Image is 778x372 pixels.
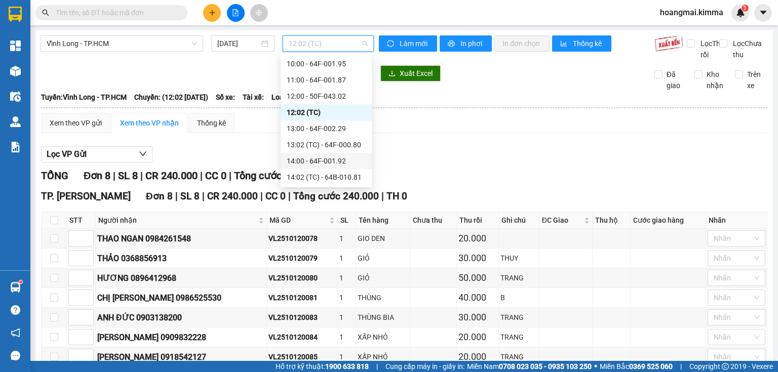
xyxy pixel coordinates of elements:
span: TH 0 [386,190,407,202]
span: CR 240.000 [207,190,258,202]
sup: 1 [19,280,22,283]
span: notification [11,328,20,338]
div: THÙNG BIA [358,312,408,323]
div: 14:02 (TC) - 64B-010.81 [287,172,366,183]
div: Nhãn [709,215,764,226]
td: VL2510120083 [267,308,338,327]
button: In đơn chọn [494,35,550,52]
strong: 0708 023 035 - 0935 103 250 [499,362,592,370]
th: Chưa thu [410,212,457,229]
div: VL2510120080 [268,272,336,283]
div: TRANG [500,312,537,323]
span: | [113,170,115,182]
th: Tên hàng [356,212,410,229]
div: 0342340889 [87,45,168,59]
div: TRANG [500,351,537,362]
div: VL2510120081 [268,292,336,303]
span: Người nhận [98,215,256,226]
span: Nhận: [87,10,111,20]
span: CC 0 [205,170,226,182]
div: XẤP NHỎ [358,332,408,343]
div: THUY [500,253,537,264]
span: Kho nhận [703,69,727,91]
div: 1 [339,332,354,343]
img: dashboard-icon [10,40,21,51]
img: warehouse-icon [10,116,21,127]
span: Làm mới [400,38,429,49]
button: Lọc VP Gửi [41,146,152,162]
div: 13:00 - 64F-002.29 [287,123,366,134]
span: CC 0 [265,190,286,202]
button: file-add [227,4,245,22]
span: down [139,150,147,158]
div: 20.000 [8,65,81,77]
input: Tìm tên, số ĐT hoặc mã đơn [56,7,175,18]
th: SL [338,212,356,229]
div: PHƯỢNG [9,21,80,33]
span: Trên xe [743,69,768,91]
div: Thống kê [197,117,226,129]
span: copyright [722,363,729,370]
button: caret-down [754,4,772,22]
div: 30.000 [458,310,497,324]
strong: 0369 525 060 [629,362,673,370]
span: Gửi: [9,10,24,20]
div: 11:00 - 64F-001.87 [287,74,366,86]
div: THÙNG [358,292,408,303]
span: hoangmai.kimma [652,6,731,19]
span: | [140,170,143,182]
div: 0961199878 [9,33,80,47]
div: 12:02 (TC) [287,107,366,118]
span: TP. [PERSON_NAME] [41,190,131,202]
button: plus [203,4,221,22]
th: Thu hộ [593,212,631,229]
span: question-circle [11,305,20,315]
th: STT [67,212,96,229]
button: aim [250,4,268,22]
b: Tuyến: Vĩnh Long - TP.HCM [41,93,127,101]
img: warehouse-icon [10,91,21,102]
td: VL2510120078 [267,229,338,249]
div: [PERSON_NAME] 0909832228 [97,331,265,344]
div: Vĩnh Long [9,9,80,21]
div: GIO DEN [358,233,408,244]
span: | [229,170,231,182]
div: GIỎ [358,253,408,264]
span: Cung cấp máy in - giấy in: [385,361,464,372]
div: VL2510120084 [268,332,336,343]
img: 9k= [654,35,683,52]
span: Đơn 8 [84,170,110,182]
span: | [381,190,384,202]
span: Lọc Thu rồi [696,38,726,60]
button: bar-chartThống kê [552,35,611,52]
span: bar-chart [560,40,569,48]
div: VL2510120079 [268,253,336,264]
div: [PERSON_NAME] [87,33,168,45]
span: | [175,190,178,202]
div: ANH ĐỨC 0903138200 [97,311,265,324]
span: Đã giao [663,69,687,91]
td: VL2510120079 [267,249,338,268]
span: Tổng cước 240.000 [234,170,321,182]
div: CHỊ [PERSON_NAME] 0986525530 [97,292,265,304]
div: B [500,292,537,303]
span: 12:02 (TC) [289,36,368,51]
div: HƯƠNG 0896412968 [97,272,265,284]
span: Miền Nam [467,361,592,372]
span: | [260,190,263,202]
div: 1 [339,351,354,362]
div: VL2510120085 [268,351,336,362]
div: TRANG [500,332,537,343]
span: search [42,9,49,16]
div: 1 [339,253,354,264]
span: sync [387,40,396,48]
span: Thống kê [573,38,603,49]
img: icon-new-feature [736,8,745,17]
div: Xem theo VP nhận [120,117,179,129]
span: SL 8 [118,170,138,182]
div: 10:00 - 64F-001.95 [287,58,366,69]
img: warehouse-icon [10,282,21,293]
div: 1 [339,312,354,323]
span: Chuyến: (12:02 [DATE]) [134,92,208,103]
span: Tài xế: [243,92,264,103]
